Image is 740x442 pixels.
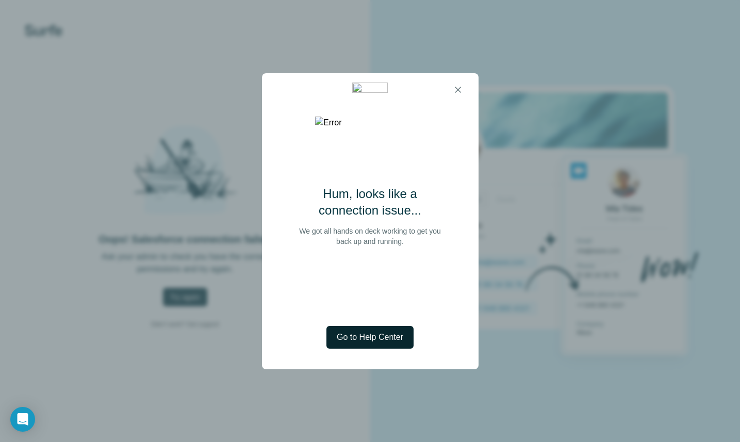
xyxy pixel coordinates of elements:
[315,117,425,129] img: Error
[10,407,35,432] div: Open Intercom Messenger
[295,226,446,247] p: We got all hands on deck working to get you back up and running.
[337,331,403,343] span: Go to Help Center
[295,186,446,219] h2: Hum, looks like a connection issue...
[326,326,414,349] button: Go to Help Center
[352,83,388,96] img: 398cb5db-83f8-4a3f-9c89-a607c55e5a9e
